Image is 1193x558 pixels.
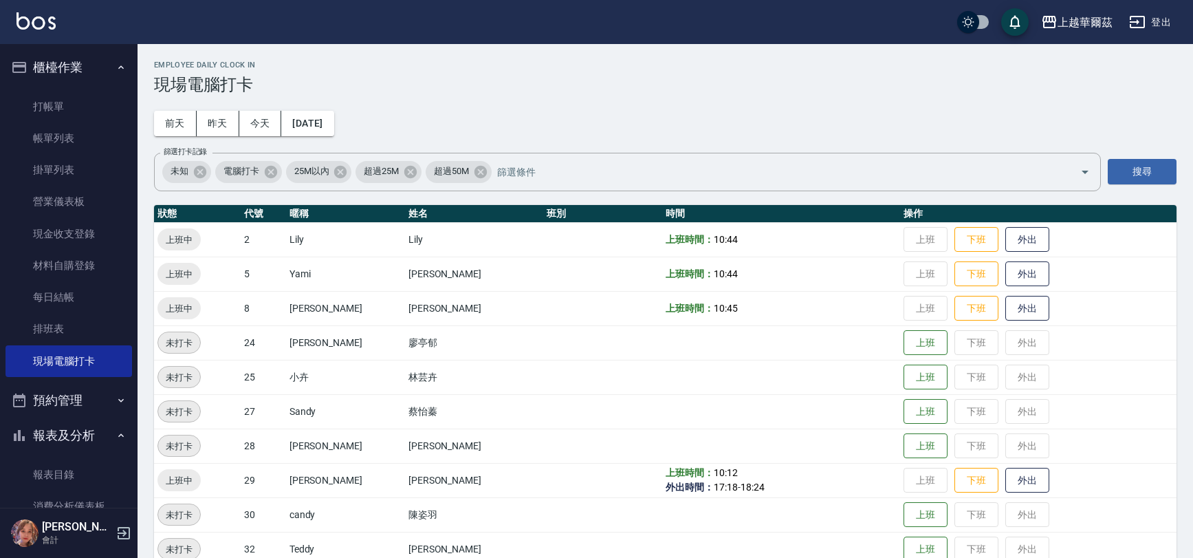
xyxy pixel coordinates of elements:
[6,154,132,186] a: 掛單列表
[6,459,132,491] a: 報表目錄
[355,161,422,183] div: 超過25M
[286,463,405,497] td: [PERSON_NAME]
[281,111,333,136] button: [DATE]
[154,75,1176,94] h3: 現場電腦打卡
[426,161,492,183] div: 超過50M
[904,399,948,425] button: 上班
[42,534,112,546] p: 會計
[162,164,197,178] span: 未知
[158,405,200,419] span: 未打卡
[1108,159,1176,184] button: 搜尋
[241,360,286,394] td: 25
[241,257,286,291] td: 5
[954,468,998,493] button: 下班
[6,186,132,217] a: 營業儀表板
[6,313,132,345] a: 排班表
[164,147,207,157] label: 篩選打卡記錄
[904,365,948,390] button: 上班
[157,233,201,247] span: 上班中
[215,164,267,178] span: 電腦打卡
[158,336,200,350] span: 未打卡
[241,205,286,223] th: 代號
[6,91,132,122] a: 打帳單
[286,161,352,183] div: 25M以內
[241,394,286,429] td: 27
[157,267,201,281] span: 上班中
[286,325,405,360] td: [PERSON_NAME]
[197,111,239,136] button: 昨天
[6,345,132,377] a: 現場電腦打卡
[157,473,201,488] span: 上班中
[6,218,132,250] a: 現金收支登錄
[405,497,543,532] td: 陳姿羽
[241,463,286,497] td: 29
[1005,468,1049,493] button: 外出
[714,303,738,314] span: 10:45
[1036,8,1118,36] button: 上越華爾茲
[241,497,286,532] td: 30
[158,439,200,453] span: 未打卡
[714,268,738,279] span: 10:44
[714,234,738,245] span: 10:44
[154,205,241,223] th: 狀態
[405,205,543,223] th: 姓名
[6,281,132,313] a: 每日結帳
[286,164,338,178] span: 25M以內
[954,227,998,253] button: 下班
[286,497,405,532] td: candy
[405,222,543,257] td: Lily
[162,161,211,183] div: 未知
[241,291,286,325] td: 8
[741,482,765,493] span: 18:24
[158,508,200,522] span: 未打卡
[405,291,543,325] td: [PERSON_NAME]
[954,296,998,321] button: 下班
[6,418,132,453] button: 報表及分析
[17,12,56,30] img: Logo
[241,222,286,257] td: 2
[1124,10,1176,35] button: 登出
[158,542,200,557] span: 未打卡
[904,330,948,356] button: 上班
[405,463,543,497] td: [PERSON_NAME]
[241,429,286,463] td: 28
[666,234,714,245] b: 上班時間：
[666,482,714,493] b: 外出時間：
[1074,161,1096,183] button: Open
[666,303,714,314] b: 上班時間：
[405,325,543,360] td: 廖亭郁
[286,222,405,257] td: Lily
[543,205,662,223] th: 班別
[241,325,286,360] td: 24
[405,360,543,394] td: 林芸卉
[954,261,998,287] button: 下班
[215,161,282,183] div: 電腦打卡
[11,519,39,547] img: Person
[6,50,132,85] button: 櫃檯作業
[714,482,738,493] span: 17:18
[662,463,900,497] td: -
[6,491,132,522] a: 消費分析儀表板
[904,433,948,459] button: 上班
[1005,227,1049,253] button: 外出
[426,164,477,178] span: 超過50M
[154,61,1176,69] h2: Employee Daily Clock In
[900,205,1176,223] th: 操作
[666,467,714,478] b: 上班時間：
[904,502,948,528] button: 上班
[286,429,405,463] td: [PERSON_NAME]
[1058,14,1113,31] div: 上越華爾茲
[286,394,405,429] td: Sandy
[286,360,405,394] td: 小卉
[1005,296,1049,321] button: 外出
[239,111,282,136] button: 今天
[286,291,405,325] td: [PERSON_NAME]
[286,205,405,223] th: 暱稱
[405,257,543,291] td: [PERSON_NAME]
[154,111,197,136] button: 前天
[1001,8,1029,36] button: save
[666,268,714,279] b: 上班時間：
[714,467,738,478] span: 10:12
[6,250,132,281] a: 材料自購登錄
[494,160,1056,184] input: 篩選條件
